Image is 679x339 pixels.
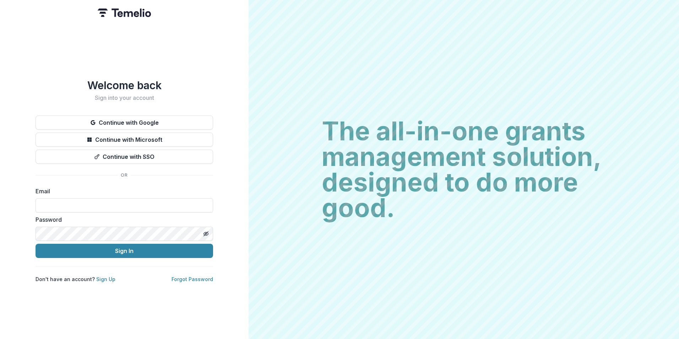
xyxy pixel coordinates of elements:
button: Sign In [36,244,213,258]
h2: Sign into your account [36,95,213,101]
a: Forgot Password [172,276,213,282]
label: Password [36,215,209,224]
a: Sign Up [96,276,115,282]
button: Continue with Microsoft [36,133,213,147]
h1: Welcome back [36,79,213,92]
button: Continue with SSO [36,150,213,164]
img: Temelio [98,9,151,17]
p: Don't have an account? [36,275,115,283]
button: Toggle password visibility [200,228,212,240]
button: Continue with Google [36,115,213,130]
label: Email [36,187,209,195]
